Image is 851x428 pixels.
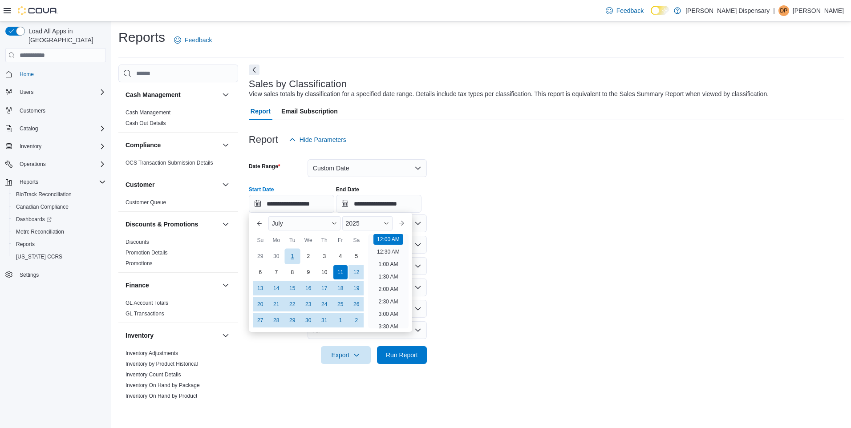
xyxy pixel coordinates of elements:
[253,281,267,295] div: day-13
[126,249,168,256] span: Promotion Details
[368,234,409,328] ul: Time
[317,297,332,311] div: day-24
[220,89,231,100] button: Cash Management
[220,280,231,291] button: Finance
[386,351,418,359] span: Run Report
[253,265,267,279] div: day-6
[20,178,38,186] span: Reports
[349,233,364,247] div: Sa
[16,69,37,80] a: Home
[375,259,401,270] li: 1:00 AM
[301,265,316,279] div: day-9
[333,249,348,263] div: day-4
[285,265,300,279] div: day-8
[284,248,300,264] div: day-1
[126,120,166,127] span: Cash Out Details
[126,371,181,378] a: Inventory Count Details
[118,28,165,46] h1: Reports
[2,158,109,170] button: Operations
[220,330,231,341] button: Inventory
[346,220,360,227] span: 2025
[12,251,66,262] a: [US_STATE] CCRS
[16,69,106,80] span: Home
[126,382,200,389] span: Inventory On Hand by Package
[377,346,427,364] button: Run Report
[20,107,45,114] span: Customers
[9,201,109,213] button: Canadian Compliance
[126,220,219,229] button: Discounts & Promotions
[301,297,316,311] div: day-23
[16,87,106,97] span: Users
[126,180,219,189] button: Customer
[301,281,316,295] div: day-16
[249,89,769,99] div: View sales totals by classification for a specified date range. Details include tax types per cla...
[780,5,788,16] span: DP
[220,219,231,230] button: Discounts & Promotions
[126,281,219,290] button: Finance
[616,6,644,15] span: Feedback
[126,238,149,246] span: Discounts
[301,313,316,327] div: day-30
[12,226,106,237] span: Metrc Reconciliation
[126,393,197,399] a: Inventory On Hand by Product
[12,189,75,200] a: BioTrack Reconciliation
[12,239,106,250] span: Reports
[375,321,401,332] li: 3:30 AM
[12,202,106,212] span: Canadian Compliance
[253,233,267,247] div: Su
[249,195,334,213] input: Press the down key to enter a popover containing a calendar. Press the escape key to close the po...
[126,260,153,266] a: Promotions
[9,213,109,226] a: Dashboards
[12,189,106,200] span: BioTrack Reconciliation
[249,134,278,145] h3: Report
[126,382,200,388] a: Inventory On Hand by Package
[12,214,55,225] a: Dashboards
[20,271,39,279] span: Settings
[685,5,770,16] p: [PERSON_NAME] Dispensary
[118,107,238,132] div: Cash Management
[126,360,198,367] span: Inventory by Product Historical
[285,281,300,295] div: day-15
[20,71,34,78] span: Home
[16,177,42,187] button: Reports
[16,87,37,97] button: Users
[126,159,213,166] span: OCS Transaction Submission Details
[333,233,348,247] div: Fr
[2,268,109,281] button: Settings
[2,68,109,81] button: Home
[349,297,364,311] div: day-26
[126,90,181,99] h3: Cash Management
[16,105,49,116] a: Customers
[126,281,149,290] h3: Finance
[2,140,109,153] button: Inventory
[12,251,106,262] span: Washington CCRS
[414,262,421,270] button: Open list of options
[12,202,72,212] a: Canadian Compliance
[285,233,300,247] div: Tu
[16,123,106,134] span: Catalog
[301,249,316,263] div: day-2
[651,6,669,15] input: Dark Mode
[220,140,231,150] button: Compliance
[118,237,238,272] div: Discounts & Promotions
[16,253,62,260] span: [US_STATE] CCRS
[308,159,427,177] button: Custom Date
[126,350,178,356] a: Inventory Adjustments
[414,220,421,227] button: Open list of options
[16,141,45,152] button: Inventory
[126,180,154,189] h3: Customer
[349,265,364,279] div: day-12
[126,90,219,99] button: Cash Management
[126,392,197,400] span: Inventory On Hand by Product
[9,250,109,263] button: [US_STATE] CCRS
[317,233,332,247] div: Th
[16,159,49,170] button: Operations
[20,89,33,96] span: Users
[253,297,267,311] div: day-20
[16,191,72,198] span: BioTrack Reconciliation
[268,216,340,230] div: Button. Open the month selector. July is currently selected.
[253,313,267,327] div: day-27
[336,186,359,193] label: End Date
[252,216,267,230] button: Previous Month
